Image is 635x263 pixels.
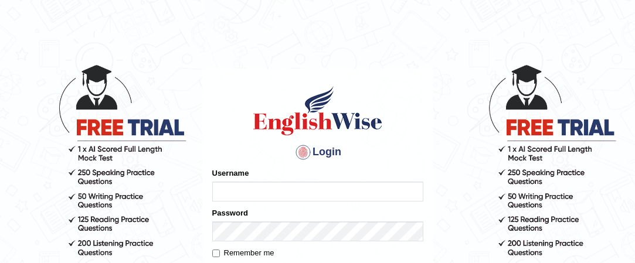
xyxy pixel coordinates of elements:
img: Logo of English Wise sign in for intelligent practice with AI [251,84,385,137]
input: Remember me [212,250,220,257]
label: Username [212,168,249,179]
label: Remember me [212,247,274,259]
h4: Login [212,143,423,162]
label: Password [212,207,248,218]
